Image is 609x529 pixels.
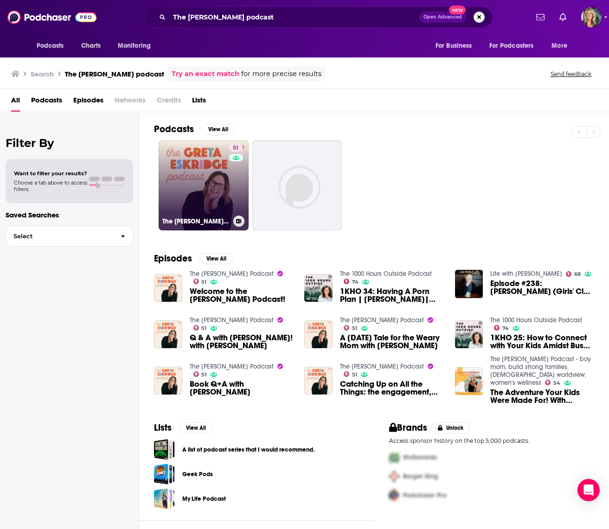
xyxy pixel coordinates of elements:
[581,7,602,27] button: Show profile menu
[385,448,403,467] img: First Pro Logo
[233,144,239,153] span: 51
[159,140,249,230] a: 51The [PERSON_NAME] Podcast
[154,320,182,349] img: Q & A with Greta! with Greta Eskridge
[344,371,357,377] a: 51
[37,39,64,52] span: Podcasts
[193,325,207,331] a: 51
[7,8,96,26] img: Podchaser - Follow, Share and Rate Podcasts
[201,124,235,135] button: View All
[502,326,509,331] span: 74
[403,472,438,480] span: Burger King
[304,367,333,395] img: Catching Up on All the Things: the engagement, trips, a new Instagram handle, and more! with Gret...
[352,280,359,284] span: 74
[201,326,206,331] span: 51
[429,37,484,55] button: open menu
[193,279,207,284] a: 51
[65,70,164,78] h3: The [PERSON_NAME] podcast
[31,93,62,112] a: Podcasts
[423,15,462,19] span: Open Advanced
[340,380,444,396] span: Catching Up on All the Things: the engagement, trips, a new Instagram handle, and more! with [PER...
[190,287,294,303] span: Welcome to the [PERSON_NAME] Podcast!
[455,367,483,395] img: The Adventure Your Kids Were Made For! With Greta Eskridge
[352,326,357,331] span: 51
[490,355,591,387] a: The Monica Swanson Podcast - boy mom, build strong families, Biblical worldview, women's wellness
[154,367,182,395] a: Book Q+A with Greta Eskridge
[14,170,87,177] span: Want to filter your results?
[340,380,444,396] a: Catching Up on All the Things: the engagement, trips, a new Instagram handle, and more! with Gret...
[115,93,146,112] span: Networks
[455,320,483,349] img: 1KHO 25: How to Connect with Your Kids Amidst Busy Schedules & the Siren Calls of Technology | Gr...
[154,253,233,264] a: EpisodesView All
[340,334,444,350] a: A Thanksgiving Tale for the Weary Mom with Greta Eskridge
[179,422,212,433] button: View All
[490,389,594,404] a: The Adventure Your Kids Were Made For! With Greta Eskridge
[490,389,594,404] span: The Adventure Your Kids Were Made For! With [PERSON_NAME]
[6,136,133,150] h2: Filter By
[190,380,294,396] span: Book Q+A with [PERSON_NAME]
[192,93,206,112] a: Lists
[14,179,87,192] span: Choose a tab above to access filters.
[553,381,560,385] span: 54
[548,70,594,78] button: Send feedback
[199,253,233,264] button: View All
[169,10,419,25] input: Search podcasts, credits, & more...
[403,491,447,499] span: Podchaser Pro
[193,371,207,377] a: 51
[190,363,274,370] a: The Greta Eskridge Podcast
[431,422,470,433] button: Unlock
[6,210,133,219] p: Saved Searches
[154,123,194,135] h2: Podcasts
[81,39,101,52] span: Charts
[389,437,595,444] p: Access sponsor history on the top 5,000 podcasts.
[577,479,600,501] div: Open Intercom Messenger
[190,287,294,303] a: Welcome to the Greta Eskridge Podcast!
[581,7,602,27] img: User Profile
[449,6,466,14] span: New
[532,9,548,25] a: Show notifications dropdown
[436,39,472,52] span: For Business
[490,334,594,350] span: 1KHO 25: How to Connect with Your Kids Amidst Busy Schedules & the Siren Calls of Technology | [P...
[30,37,76,55] button: open menu
[182,494,226,504] a: My Life Podcast
[483,37,547,55] button: open menu
[190,270,274,278] a: The Greta Eskridge Podcast
[154,488,175,509] a: My Life Podcast
[190,316,274,324] a: The Greta Eskridge Podcast
[490,270,562,278] a: Life with Sally
[385,467,403,486] img: Second Pro Logo
[389,422,428,433] h2: Brands
[581,7,602,27] span: Logged in as lisa.beech
[340,270,432,278] a: The 1000 Hours Outside Podcast
[11,93,20,112] a: All
[574,272,581,276] span: 68
[551,39,567,52] span: More
[182,469,213,479] a: Geek Pods
[490,280,594,295] a: Episode #238: Greta Eskridge (Girls' Club Podcast Series)
[419,12,466,23] button: Open AdvancedNew
[73,93,103,112] a: Episodes
[154,123,235,135] a: PodcastsView All
[201,373,206,377] span: 51
[118,39,151,52] span: Monitoring
[162,217,230,225] h3: The [PERSON_NAME] Podcast
[340,287,444,303] span: 1KHO 34: Having A Porn Plan | [PERSON_NAME]| The 1000 Hours Outside Podcast - S3 E7
[190,334,294,350] a: Q & A with Greta! with Greta Eskridge
[344,325,357,331] a: 51
[144,6,493,28] div: Search podcasts, credits, & more...
[490,316,582,324] a: The 1000 Hours Outside Podcast
[304,320,333,349] a: A Thanksgiving Tale for the Weary Mom with Greta Eskridge
[455,270,483,298] img: Episode #238: Greta Eskridge (Girls' Club Podcast Series)
[154,274,182,302] a: Welcome to the Greta Eskridge Podcast!
[241,69,321,79] span: for more precise results
[154,439,175,460] a: A list of podcast series that I would recommend.
[304,274,333,302] img: 1KHO 34: Having A Porn Plan | Greta Eskridge| The 1000 Hours Outside Podcast - S3 E7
